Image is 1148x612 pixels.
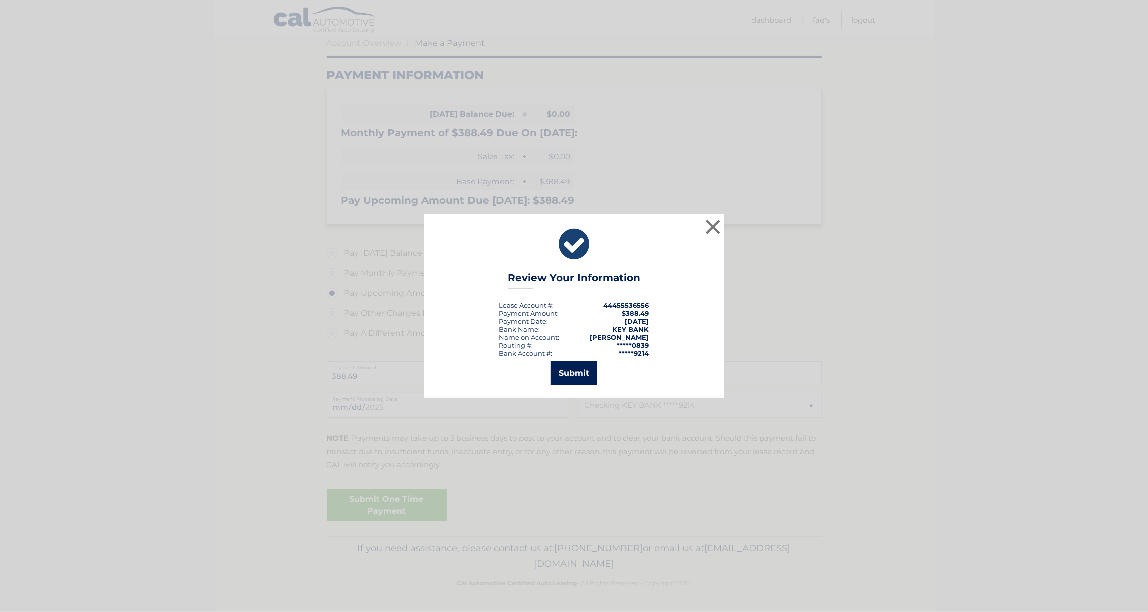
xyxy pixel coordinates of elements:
[625,317,649,325] span: [DATE]
[499,317,547,325] span: Payment Date
[508,272,640,289] h3: Review Your Information
[622,309,649,317] span: $388.49
[703,217,723,237] button: ×
[604,301,649,309] strong: 44455536556
[499,325,540,333] div: Bank Name:
[499,317,548,325] div: :
[499,349,553,357] div: Bank Account #:
[499,333,560,341] div: Name on Account:
[499,341,533,349] div: Routing #:
[590,333,649,341] strong: [PERSON_NAME]
[613,325,649,333] strong: KEY BANK
[499,309,559,317] div: Payment Amount:
[499,301,554,309] div: Lease Account #:
[551,361,597,385] button: Submit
